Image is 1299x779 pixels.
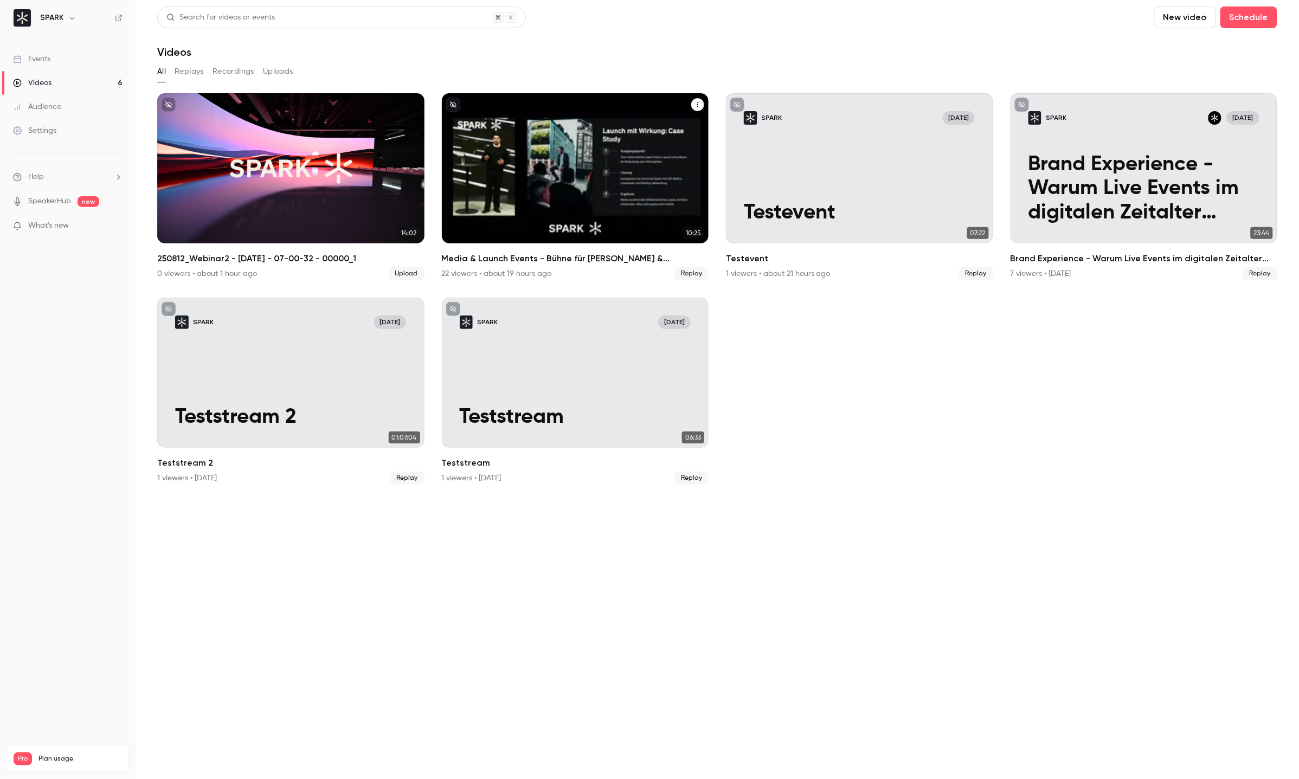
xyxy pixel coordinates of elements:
[157,456,425,469] h2: Teststream 2
[460,405,691,430] p: Teststream
[446,302,460,316] button: unpublished
[390,472,425,485] span: Replay
[1220,7,1277,28] button: Schedule
[162,302,176,316] button: unpublished
[1011,268,1071,279] div: 7 viewers • [DATE]
[446,98,460,112] button: unpublished
[389,267,425,280] span: Upload
[28,220,69,231] span: What's new
[263,63,293,80] button: Uploads
[213,63,254,80] button: Recordings
[1015,98,1029,112] button: unpublished
[1243,267,1277,280] span: Replay
[13,125,56,136] div: Settings
[726,268,831,279] div: 1 viewers • about 21 hours ago
[442,93,709,280] li: Media & Launch Events - Bühne für Marken & Botschaften inszenieren
[374,316,406,329] span: [DATE]
[175,63,204,80] button: Replays
[14,9,31,27] img: SPARK
[674,472,709,485] span: Replay
[726,93,993,280] li: Testevent
[943,111,975,125] span: [DATE]
[683,227,704,239] span: 10:25
[13,54,50,65] div: Events
[460,316,473,329] img: Teststream
[389,432,420,443] span: 01:07:04
[959,267,993,280] span: Replay
[442,93,709,280] a: 10:25Media & Launch Events - Bühne für [PERSON_NAME] & Botschaften inszenieren22 viewers • about ...
[175,316,189,329] img: Teststream 2
[38,755,122,763] span: Plan usage
[674,267,709,280] span: Replay
[744,111,757,125] img: Testevent
[1208,111,1222,125] img: Inan Dogan
[78,196,99,207] span: new
[442,298,709,485] a: TeststreamSPARK[DATE]Teststream06:33Teststream1 viewers • [DATE]Replay
[1028,153,1259,226] p: Brand Experience - Warum Live Events im digitalen Zeitalter unverzichtbar sind!
[14,752,32,765] span: Pro
[193,318,214,327] p: SPARK
[398,227,420,239] span: 14:02
[1011,93,1278,280] a: Brand Experience - Warum Live Events im digitalen Zeitalter unverzichtbar sind! SPARKInan Dogan[D...
[157,298,425,485] a: Teststream 2SPARK[DATE]Teststream 201:07:04Teststream 21 viewers • [DATE]Replay
[157,252,425,265] h2: 250812_Webinar2 - [DATE] - 07-00-32 - 00000_1
[157,7,1277,772] section: Videos
[442,252,709,265] h2: Media & Launch Events - Bühne für [PERSON_NAME] & Botschaften inszenieren
[13,171,123,183] li: help-dropdown-opener
[1154,7,1216,28] button: New video
[967,227,989,239] span: 07:22
[730,98,744,112] button: unpublished
[157,63,166,80] button: All
[1046,113,1066,123] p: SPARK
[1227,111,1259,125] span: [DATE]
[13,101,61,112] div: Audience
[658,316,690,329] span: [DATE]
[157,93,425,280] li: 250812_Webinar2 - 26 August 2025 - 07-00-32 - 00000_1
[744,201,975,226] p: Testevent
[442,473,501,484] div: 1 viewers • [DATE]
[442,456,709,469] h2: Teststream
[442,298,709,485] li: Teststream
[762,113,782,123] p: SPARK
[175,405,406,430] p: Teststream 2
[157,268,257,279] div: 0 viewers • about 1 hour ago
[682,432,704,443] span: 06:33
[157,93,1277,485] ul: Videos
[28,196,71,207] a: SpeakerHub
[442,268,552,279] div: 22 viewers • about 19 hours ago
[157,93,425,280] a: 14:02250812_Webinar2 - [DATE] - 07-00-32 - 00000_10 viewers • about 1 hour agoUpload
[1011,93,1278,280] li: Brand Experience - Warum Live Events im digitalen Zeitalter unverzichtbar sind!
[1251,227,1273,239] span: 23:44
[40,12,63,23] h6: SPARK
[1011,252,1278,265] h2: Brand Experience - Warum Live Events im digitalen Zeitalter unverzichtbar sind!
[162,98,176,112] button: unpublished
[166,12,275,23] div: Search for videos or events
[157,473,217,484] div: 1 viewers • [DATE]
[477,318,498,327] p: SPARK
[13,78,52,88] div: Videos
[28,171,44,183] span: Help
[726,252,993,265] h2: Testevent
[726,93,993,280] a: TesteventSPARK[DATE]Testevent07:22Testevent1 viewers • about 21 hours agoReplay
[157,46,191,59] h1: Videos
[1028,111,1042,125] img: Brand Experience - Warum Live Events im digitalen Zeitalter unverzichtbar sind!
[157,298,425,485] li: Teststream 2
